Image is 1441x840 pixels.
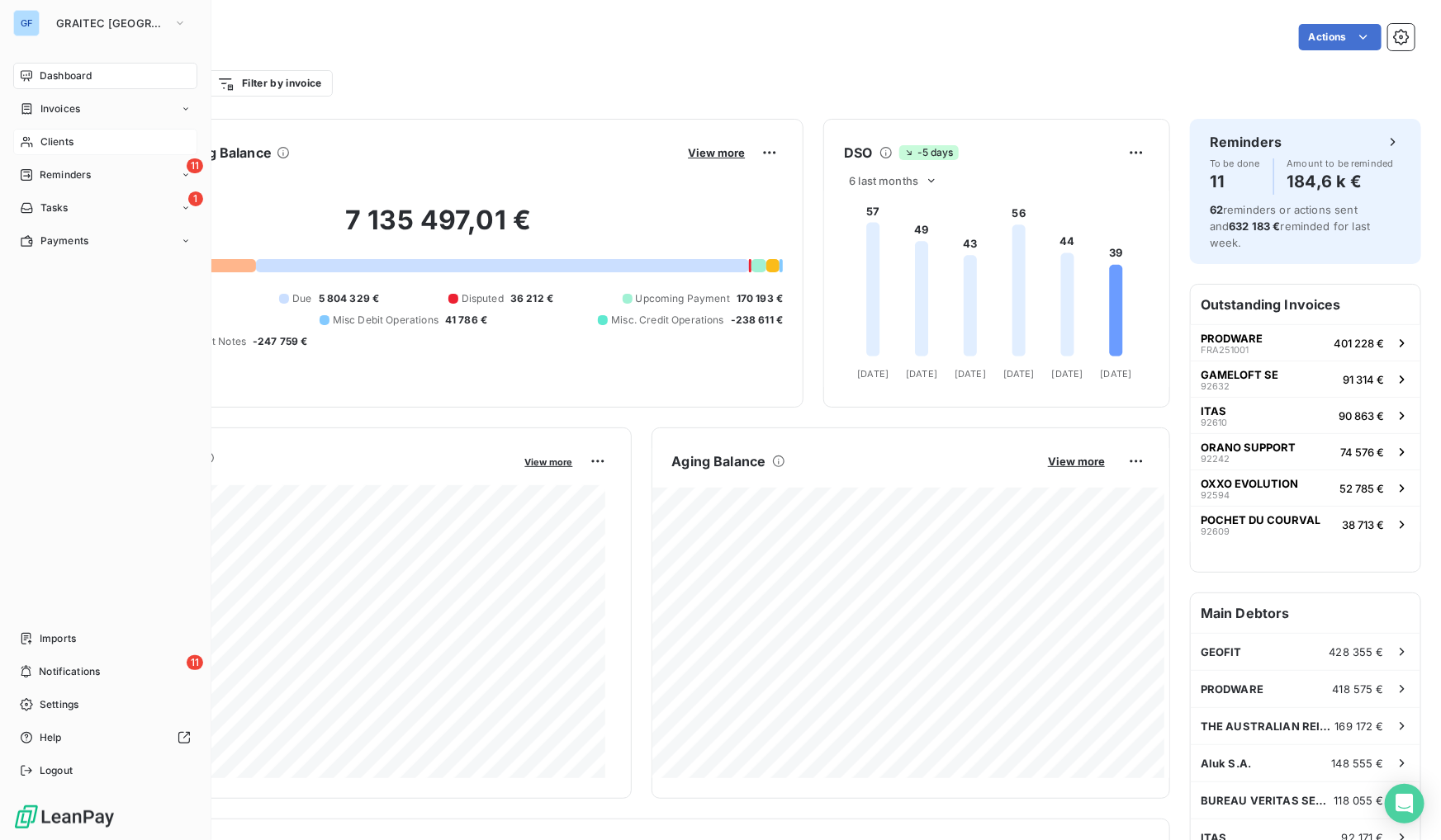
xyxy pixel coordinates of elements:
span: 38 713 € [1342,518,1384,531]
span: Payments [40,234,88,248]
tspan: [DATE] [955,368,986,380]
span: Upcoming Payment [636,291,730,306]
span: 6 last months [849,174,918,187]
span: 148 555 € [1332,757,1384,770]
span: Imports [40,631,76,646]
span: Reminders [40,168,91,182]
button: POCHET DU COURVAL9260938 713 € [1191,506,1420,542]
span: View more [1048,455,1105,468]
h4: 11 [1210,168,1260,195]
span: Aluk S.A. [1201,757,1251,770]
span: 92610 [1201,418,1227,427]
button: ORANO SUPPORT9224274 576 € [1191,433,1420,470]
span: 91 314 € [1343,373,1384,386]
span: 92609 [1201,526,1230,536]
h6: Outstanding Invoices [1191,285,1420,324]
span: BUREAU VERITAS SERVICES [GEOGRAPHIC_DATA] [1201,794,1334,807]
span: 118 055 € [1334,794,1384,807]
span: PRODWARE [1201,332,1263,345]
span: 62 [1210,203,1223,216]
span: View more [688,146,745,159]
a: Help [13,724,197,751]
span: 170 193 € [737,291,783,306]
span: ITAS [1201,404,1226,418]
span: 11 [187,655,203,670]
span: 5 804 329 € [319,291,380,306]
span: 418 575 € [1333,682,1384,696]
h6: DSO [844,143,872,163]
span: 92632 [1201,381,1230,391]
span: Clients [40,134,73,149]
div: GF [13,10,40,36]
span: 36 212 € [510,291,553,306]
button: OXXO EVOLUTION9259452 785 € [1191,470,1420,506]
span: PRODWARE [1201,682,1263,696]
div: Open Intercom Messenger [1385,784,1424,823]
h6: Reminders [1210,132,1282,152]
button: View more [683,145,750,160]
span: reminders or actions sent and reminded for last week. [1210,203,1370,249]
span: GRAITEC [GEOGRAPHIC_DATA] [56,17,167,30]
button: Actions [1299,24,1382,50]
span: 74 576 € [1340,446,1384,459]
span: 11 [187,158,203,173]
img: Logo LeanPay [13,804,116,830]
span: Disputed [462,291,504,306]
span: 632 183 € [1229,219,1280,233]
h6: Aging Balance [672,451,766,471]
span: Amount to be reminded [1287,158,1394,168]
button: PRODWAREFRA251001401 228 € [1191,324,1420,361]
span: Due [292,291,311,306]
span: Settings [40,697,78,712]
span: Notifications [39,664,100,679]
span: 1 [188,191,203,206]
span: Monthly Revenue [93,468,514,485]
span: 92594 [1201,490,1230,500]
span: 52 785 € [1339,482,1384,495]
span: 169 172 € [1335,720,1384,733]
span: -247 759 € [253,334,308,349]
h6: Main Debtors [1191,593,1420,633]
button: View more [520,454,578,469]
span: 90 863 € [1339,409,1384,422]
span: FRA251001 [1201,345,1249,355]
span: GEOFIT [1201,645,1242,658]
tspan: [DATE] [1003,368,1035,380]
span: View more [525,456,573,468]
span: Misc. Credit Operations [611,313,723,328]
tspan: [DATE] [907,368,938,380]
span: 401 228 € [1334,337,1384,350]
tspan: [DATE] [1101,368,1132,380]
button: ITAS9261090 863 € [1191,397,1420,433]
span: POCHET DU COURVAL [1201,513,1320,526]
span: Tasks [40,201,69,215]
h4: 184,6 k € [1287,168,1394,195]
tspan: [DATE] [858,368,889,380]
span: -238 611 € [731,313,784,328]
span: Help [40,730,62,745]
span: GAMELOFT SE [1201,368,1278,381]
button: View more [1043,454,1110,469]
span: Logout [40,763,73,778]
span: 41 786 € [445,313,487,328]
span: 92242 [1201,454,1230,464]
span: Invoices [40,101,80,116]
span: -5 days [899,145,959,160]
button: GAMELOFT SE9263291 314 € [1191,361,1420,397]
span: Misc Debit Operations [333,313,438,328]
span: OXXO EVOLUTION [1201,477,1298,490]
span: THE AUSTRALIAN REINFORCING COMPANY [1201,720,1335,733]
button: Filter by invoice [206,70,332,97]
h2: 7 135 497,01 € [93,204,783,253]
tspan: [DATE] [1052,368,1083,380]
span: 428 355 € [1330,645,1384,658]
span: Dashboard [40,68,92,83]
span: ORANO SUPPORT [1201,441,1296,454]
span: To be done [1210,158,1260,168]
